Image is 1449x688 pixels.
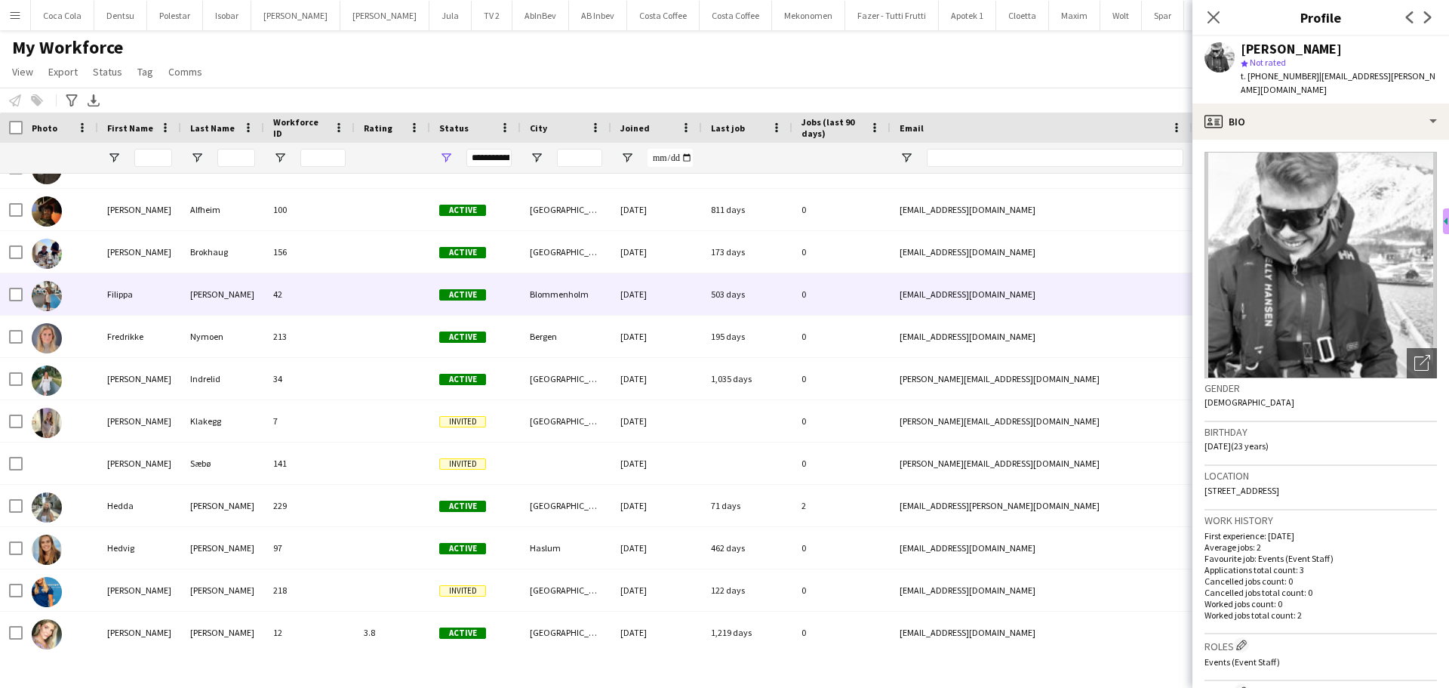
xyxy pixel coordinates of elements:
span: Invited [439,585,486,597]
button: Costa Coffee [700,1,772,30]
button: Costa Coffee [627,1,700,30]
div: [EMAIL_ADDRESS][PERSON_NAME][DOMAIN_NAME] [891,485,1192,526]
div: 156 [264,231,355,273]
app-action-btn: Advanced filters [63,91,81,110]
div: [PERSON_NAME] [181,273,264,315]
span: Last job [711,122,745,134]
p: Applications total count: 3 [1204,564,1437,575]
button: Polestar [147,1,203,30]
h3: Work history [1204,514,1437,527]
app-action-btn: Export XLSX [85,91,103,110]
span: Invited [439,416,486,427]
div: [EMAIL_ADDRESS][DOMAIN_NAME] [891,273,1192,315]
button: Kiwi [1184,1,1226,30]
div: [PERSON_NAME] [98,569,181,611]
div: [DATE] [611,231,702,273]
div: [GEOGRAPHIC_DATA] [521,400,611,442]
a: View [6,62,39,82]
div: 0 [792,443,891,484]
div: Klakegg [181,400,264,442]
a: Export [42,62,84,82]
div: [GEOGRAPHIC_DATA] [521,231,611,273]
div: Blommenholm [521,273,611,315]
div: [PERSON_NAME] [98,612,181,653]
div: Brokhaug [181,231,264,273]
button: Isobar [203,1,251,30]
button: Fazer - Tutti Frutti [845,1,939,30]
img: Hanna Indrelid [32,366,62,396]
div: [GEOGRAPHIC_DATA] [521,569,611,611]
div: Open photos pop-in [1407,348,1437,378]
span: First Name [107,122,153,134]
button: Apotek 1 [939,1,996,30]
button: Open Filter Menu [530,151,543,165]
div: Indrelid [181,358,264,400]
span: [DEMOGRAPHIC_DATA] [1204,396,1294,408]
div: 1,035 days [702,358,792,400]
div: [EMAIL_ADDRESS][DOMAIN_NAME] [891,231,1192,273]
h3: Profile [1192,8,1449,27]
span: View [12,65,33,79]
button: AbInBev [512,1,569,30]
h3: Birthday [1204,425,1437,439]
img: Hege Nyquist [32,577,62,607]
div: Hedvig [98,527,181,569]
div: 0 [792,316,891,357]
span: Tag [137,65,153,79]
button: Open Filter Menu [900,151,913,165]
div: [PERSON_NAME] [181,485,264,526]
a: Comms [162,62,208,82]
img: Fabian Alfheim [32,196,62,227]
div: 0 [792,569,891,611]
div: 0 [792,400,891,442]
a: Tag [131,62,159,82]
div: Hedda [98,485,181,526]
button: [PERSON_NAME] [340,1,429,30]
input: Joined Filter Input [648,149,693,167]
div: 122 days [702,569,792,611]
div: 71 days [702,485,792,526]
div: Sæbø [181,443,264,484]
button: Mekonomen [772,1,845,30]
div: Bio [1192,103,1449,140]
div: [PERSON_NAME] [181,612,264,653]
input: Workforce ID Filter Input [300,149,346,167]
button: Spar [1142,1,1184,30]
button: Dentsu [94,1,147,30]
div: 462 days [702,527,792,569]
div: 195 days [702,316,792,357]
span: Status [439,122,469,134]
div: 0 [792,231,891,273]
img: Helene Leinum [32,619,62,649]
div: 0 [792,358,891,400]
span: Export [48,65,78,79]
div: Bergen [521,316,611,357]
div: [DATE] [611,316,702,357]
div: [PERSON_NAME] [98,443,181,484]
button: Open Filter Menu [439,151,453,165]
div: [GEOGRAPHIC_DATA] [521,358,611,400]
div: [EMAIL_ADDRESS][DOMAIN_NAME] [891,527,1192,569]
button: Coca Cola [31,1,94,30]
img: Hanna Klakegg [32,408,62,438]
span: My Workforce [12,36,123,59]
div: 7 [264,400,355,442]
button: Open Filter Menu [620,151,634,165]
div: Haslum [521,527,611,569]
div: 0 [792,189,891,230]
span: [DATE] (23 years) [1204,440,1269,452]
div: 141 [264,443,355,484]
span: t. [PHONE_NUMBER] [1241,70,1319,82]
div: 97 [264,527,355,569]
div: 229 [264,485,355,526]
div: 0 [792,527,891,569]
span: Active [439,205,486,216]
span: City [530,122,547,134]
p: Worked jobs count: 0 [1204,598,1437,609]
p: Favourite job: Events (Event Staff) [1204,553,1437,564]
a: Status [87,62,128,82]
button: Open Filter Menu [273,151,287,165]
h3: Gender [1204,381,1437,395]
button: [PERSON_NAME] [251,1,340,30]
div: 3.8 [355,612,430,653]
